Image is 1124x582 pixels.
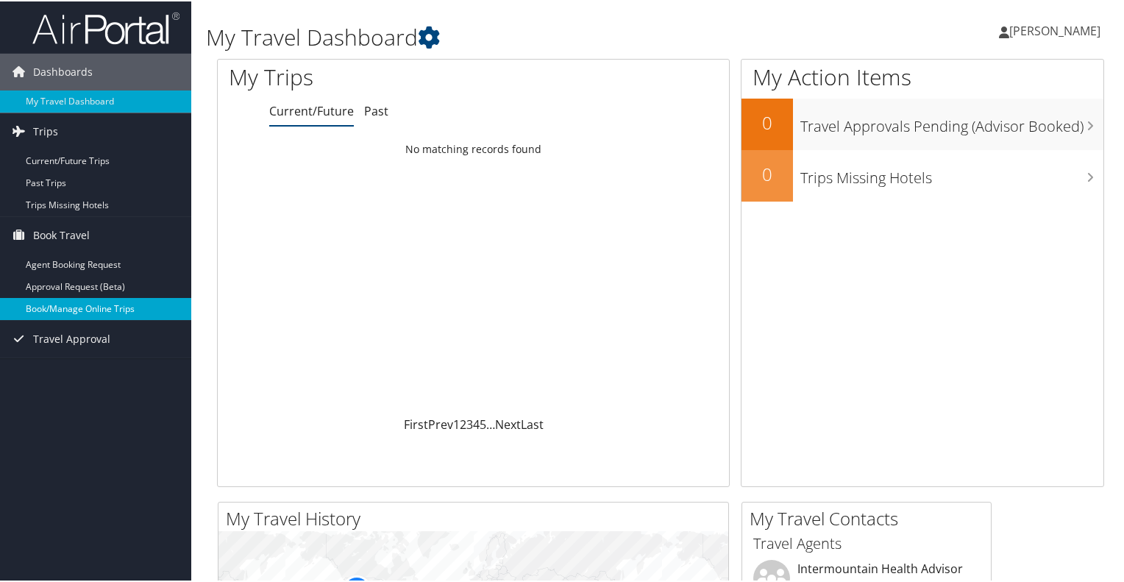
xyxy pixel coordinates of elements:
span: Trips [33,112,58,149]
a: Next [495,415,521,431]
a: 0Trips Missing Hotels [741,149,1103,200]
a: Last [521,415,544,431]
h1: My Action Items [741,60,1103,91]
a: Past [364,102,388,118]
h2: 0 [741,109,793,134]
td: No matching records found [218,135,729,161]
a: 3 [466,415,473,431]
h2: 0 [741,160,793,185]
a: Prev [428,415,453,431]
a: 1 [453,415,460,431]
img: airportal-logo.png [32,10,179,44]
span: … [486,415,495,431]
span: [PERSON_NAME] [1009,21,1100,38]
a: 0Travel Approvals Pending (Advisor Booked) [741,97,1103,149]
a: 2 [460,415,466,431]
h1: My Travel Dashboard [206,21,812,52]
a: 5 [480,415,486,431]
span: Dashboards [33,52,93,89]
a: Current/Future [269,102,354,118]
h3: Travel Approvals Pending (Advisor Booked) [800,107,1103,135]
h1: My Trips [229,60,505,91]
h3: Travel Agents [753,532,980,553]
span: Travel Approval [33,319,110,356]
a: [PERSON_NAME] [999,7,1115,52]
span: Book Travel [33,216,90,252]
a: 4 [473,415,480,431]
h2: My Travel Contacts [750,505,991,530]
a: First [404,415,428,431]
h2: My Travel History [226,505,728,530]
h3: Trips Missing Hotels [800,159,1103,187]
